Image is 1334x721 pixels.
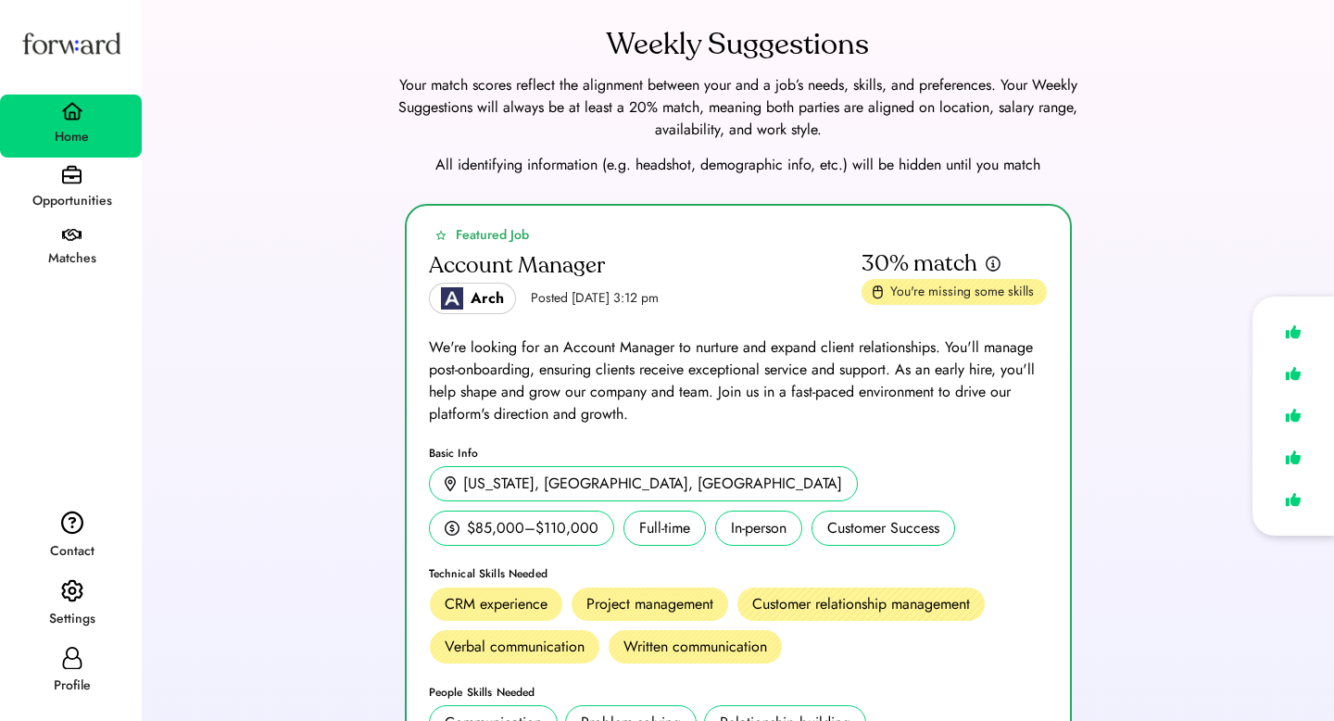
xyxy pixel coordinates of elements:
img: like.svg [1280,319,1306,346]
div: We're looking for an Account Manager to nurture and expand client relationships. You'll manage po... [429,336,1048,425]
div: CRM experience [445,593,547,615]
div: Arch [471,287,504,310]
div: Project management [586,593,713,615]
img: location.svg [445,476,456,492]
div: Featured Job [456,225,529,245]
div: Written communication [623,636,767,658]
img: missing-skills.svg [873,285,883,299]
div: All identifying information (e.g. headshot, demographic info, etc.) will be hidden until you match [164,154,1312,176]
div: Opportunities [2,190,142,212]
div: Your match scores reflect the alignment between your and a job’s needs, skills, and preferences. ... [377,74,1100,141]
img: contact.svg [61,511,83,535]
div: You're missing some skills [890,283,1036,301]
img: like.svg [1280,360,1306,387]
img: handshake.svg [62,229,82,242]
div: Customer Success [812,511,955,546]
img: home.svg [61,102,83,120]
img: settings.svg [61,579,83,603]
div: Customer relationship management [752,593,970,615]
img: Forward logo [19,15,124,71]
div: Account Manager [429,251,605,281]
div: Profile [2,675,142,697]
div: $85,000–$110,000 [467,517,598,539]
img: info.svg [985,255,1001,272]
div: Technical Skills Needed [429,568,1048,579]
div: Contact [2,540,142,563]
div: Verbal communication [445,636,585,658]
div: Basic Info [429,448,1048,459]
div: 30% match [862,249,977,279]
img: like.svg [1280,402,1306,429]
div: Weekly Suggestions [607,22,869,67]
div: In-person [715,511,802,546]
img: briefcase.svg [62,165,82,184]
div: Settings [2,608,142,630]
div: People Skills Needed [429,687,1048,698]
div: Home [2,126,142,148]
div: [US_STATE], [GEOGRAPHIC_DATA], [GEOGRAPHIC_DATA] [463,473,842,495]
img: like.svg [1280,487,1306,513]
img: Logo_Blue_1.png [441,287,463,310]
img: like.svg [1280,444,1306,471]
div: Posted [DATE] 3:12 pm [531,289,659,308]
div: Matches [2,247,142,270]
img: money.svg [445,520,459,537]
div: Full-time [623,511,706,546]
